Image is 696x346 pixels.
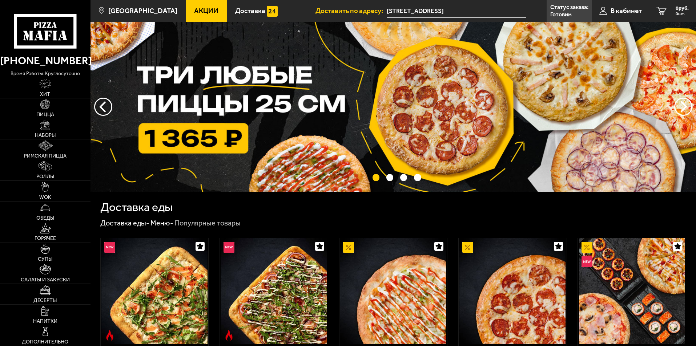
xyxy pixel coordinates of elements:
[414,174,421,181] button: точки переключения
[340,238,446,344] img: Аль-Шам 25 см (тонкое тесто)
[387,4,526,18] span: Ленинградская область, Всеволожский район, Мурино, Екатерининская улица, 2
[462,242,473,253] img: Акционный
[676,6,689,11] span: 0 руб.
[578,238,686,344] a: АкционныйНовинкаВсё включено
[150,219,173,227] a: Меню-
[582,242,592,253] img: Акционный
[459,238,567,344] a: АкционныйПепперони 25 см (толстое с сыром)
[459,238,566,344] img: Пепперони 25 см (толстое с сыром)
[40,92,50,97] span: Хит
[550,12,572,17] p: Готовим
[400,174,407,181] button: точки переключения
[582,256,592,267] img: Новинка
[101,238,208,344] img: Римская с креветками
[21,277,70,282] span: Салаты и закуски
[579,238,685,344] img: Всё включено
[676,12,689,16] span: 0 шт.
[24,154,67,159] span: Римская пицца
[386,174,393,181] button: точки переключения
[104,330,115,341] img: Острое блюдо
[343,242,354,253] img: Акционный
[224,242,234,253] img: Новинка
[108,7,177,14] span: [GEOGRAPHIC_DATA]
[94,98,112,116] button: следующий
[221,238,327,344] img: Римская с мясным ассорти
[194,7,218,14] span: Акции
[39,195,51,200] span: WOK
[373,174,379,181] button: точки переключения
[36,174,54,179] span: Роллы
[38,257,52,262] span: Супы
[101,238,209,344] a: НовинкаОстрое блюдоРимская с креветками
[387,4,526,18] input: Ваш адрес доставки
[224,330,234,341] img: Острое блюдо
[35,236,56,241] span: Горячее
[104,242,115,253] img: Новинка
[315,7,387,14] span: Доставить по адресу:
[550,4,588,10] p: Статус заказа:
[36,112,54,117] span: Пицца
[100,202,173,213] h1: Доставка еды
[220,238,328,344] a: НовинкаОстрое блюдоРимская с мясным ассорти
[36,216,54,221] span: Обеды
[339,238,447,344] a: АкционныйАль-Шам 25 см (тонкое тесто)
[33,319,57,324] span: Напитки
[33,298,57,303] span: Десерты
[100,219,149,227] a: Доставка еды-
[267,6,278,17] img: 15daf4d41897b9f0e9f617042186c801.svg
[174,219,241,228] div: Популярные товары
[22,339,68,345] span: Дополнительно
[674,98,692,116] button: предыдущий
[235,7,265,14] span: Доставка
[611,7,642,14] span: В кабинет
[35,133,56,138] span: Наборы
